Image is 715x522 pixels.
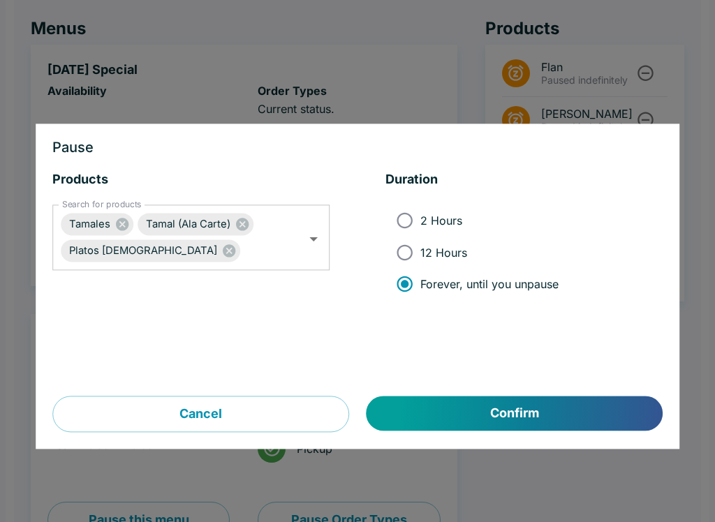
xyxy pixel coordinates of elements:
div: Platos [DEMOGRAPHIC_DATA] [61,240,240,262]
div: Tamal (Ala Carte) [138,214,253,236]
span: Platos [DEMOGRAPHIC_DATA] [61,243,226,259]
span: Forever, until you unpause [420,277,559,291]
button: Cancel [52,396,349,433]
h3: Pause [52,141,663,155]
span: 2 Hours [420,214,462,228]
label: Search for products [62,199,141,211]
span: Tamales [61,216,119,232]
span: 12 Hours [420,246,467,260]
h5: Duration [385,172,663,188]
button: Open [303,228,325,250]
button: Confirm [367,396,663,431]
span: Tamal (Ala Carte) [138,216,239,232]
div: Tamales [61,214,133,236]
h5: Products [52,172,330,188]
